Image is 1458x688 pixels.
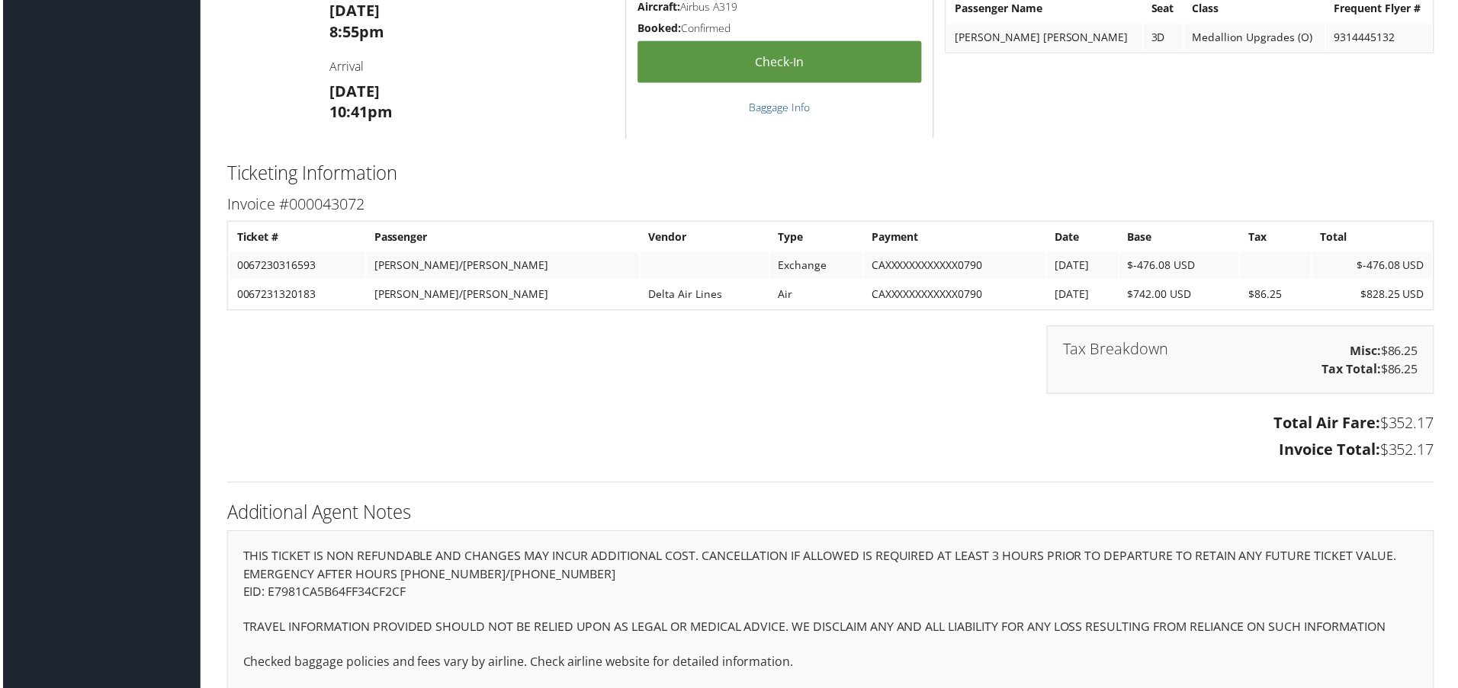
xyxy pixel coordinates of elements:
[771,253,863,280] td: Exchange
[1049,224,1120,251] th: Date
[641,224,769,251] th: Vendor
[241,620,1421,640] p: TRAVEL INFORMATION PROVIDED SHOULD NOT BE RELIED UPON AS LEGAL OR MEDICAL ADVICE. WE DISCLAIM ANY...
[1315,282,1435,309] td: $828.25 USD
[365,282,639,309] td: [PERSON_NAME]/[PERSON_NAME]
[1329,24,1435,51] td: 9314445132
[1049,253,1120,280] td: [DATE]
[771,282,863,309] td: Air
[328,81,378,101] strong: [DATE]
[1243,224,1313,251] th: Tax
[865,224,1047,251] th: Payment
[771,224,863,251] th: Type
[865,253,1047,280] td: CAXXXXXXXXXXXX0790
[1187,24,1328,51] td: Medallion Upgrades (O)
[241,585,1421,605] p: EID: E7981CA5B64FF34CF2CF
[637,21,923,36] h5: Confirmed
[225,501,1437,527] h2: Additional Agent Notes
[750,101,811,115] a: Baggage Info
[227,224,364,251] th: Ticket #
[949,24,1145,51] td: [PERSON_NAME] [PERSON_NAME]
[225,161,1437,187] h2: Ticketing Information
[227,253,364,280] td: 0067230316593
[1065,343,1171,358] h3: Tax Breakdown
[1122,253,1241,280] td: $-476.08 USD
[1325,362,1384,379] strong: Tax Total:
[1243,282,1313,309] td: $86.25
[637,41,923,83] a: Check-in
[1049,282,1120,309] td: [DATE]
[641,282,769,309] td: Delta Air Lines
[637,21,681,35] strong: Booked:
[865,282,1047,309] td: CAXXXXXXXXXXXX0790
[1353,344,1384,360] strong: Misc:
[225,414,1437,435] h3: $352.17
[328,58,614,75] h4: Arrival
[1277,414,1383,434] strong: Total Air Fare:
[1122,224,1241,251] th: Base
[227,282,364,309] td: 0067231320183
[328,21,383,42] strong: 8:55pm
[225,194,1437,216] h3: Invoice #000043072
[241,655,1421,675] p: Checked baggage policies and fees vary by airline. Check airline website for detailed information.
[365,224,639,251] th: Passenger
[1049,327,1437,395] div: $86.25 $86.25
[1122,282,1241,309] td: $742.00 USD
[1315,224,1435,251] th: Total
[225,441,1437,462] h3: $352.17
[328,102,391,123] strong: 10:41pm
[1315,253,1435,280] td: $-476.08 USD
[1282,441,1383,462] strong: Invoice Total:
[365,253,639,280] td: [PERSON_NAME]/[PERSON_NAME]
[1146,24,1186,51] td: 3D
